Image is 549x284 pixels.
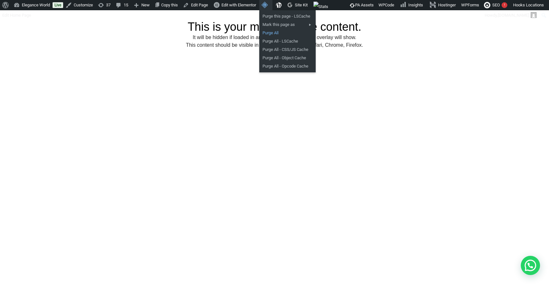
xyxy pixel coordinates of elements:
[498,13,529,18] span: [DOMAIN_NAME]
[259,45,316,54] a: Purge All - CSS/JS Cache
[259,37,316,45] a: Purge All - LSCache
[502,2,507,8] div: !
[482,10,539,20] a: Howdy,
[313,2,349,9] img: Views over 48 hours. Click for more Jetpack Stats.
[186,20,363,34] h1: This is your main website content.
[221,3,256,7] span: Edit with Elementor
[186,41,363,49] p: This content should be visible in regular browsers like Safari, Chrome, Firefox.
[259,54,316,62] a: Purge All - Object Cache
[408,3,423,7] span: Insights
[259,12,316,20] a: Purge this page - LSCache
[259,62,316,70] a: Purge All - Opcode Cache
[186,34,363,41] p: It will be hidden if loaded in an in-app browser and the overlay will show.
[259,29,316,37] a: Purge All
[492,3,500,7] span: SEO
[53,2,63,8] a: Live
[259,20,316,29] div: Mark this page as
[295,3,308,7] span: Site Kit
